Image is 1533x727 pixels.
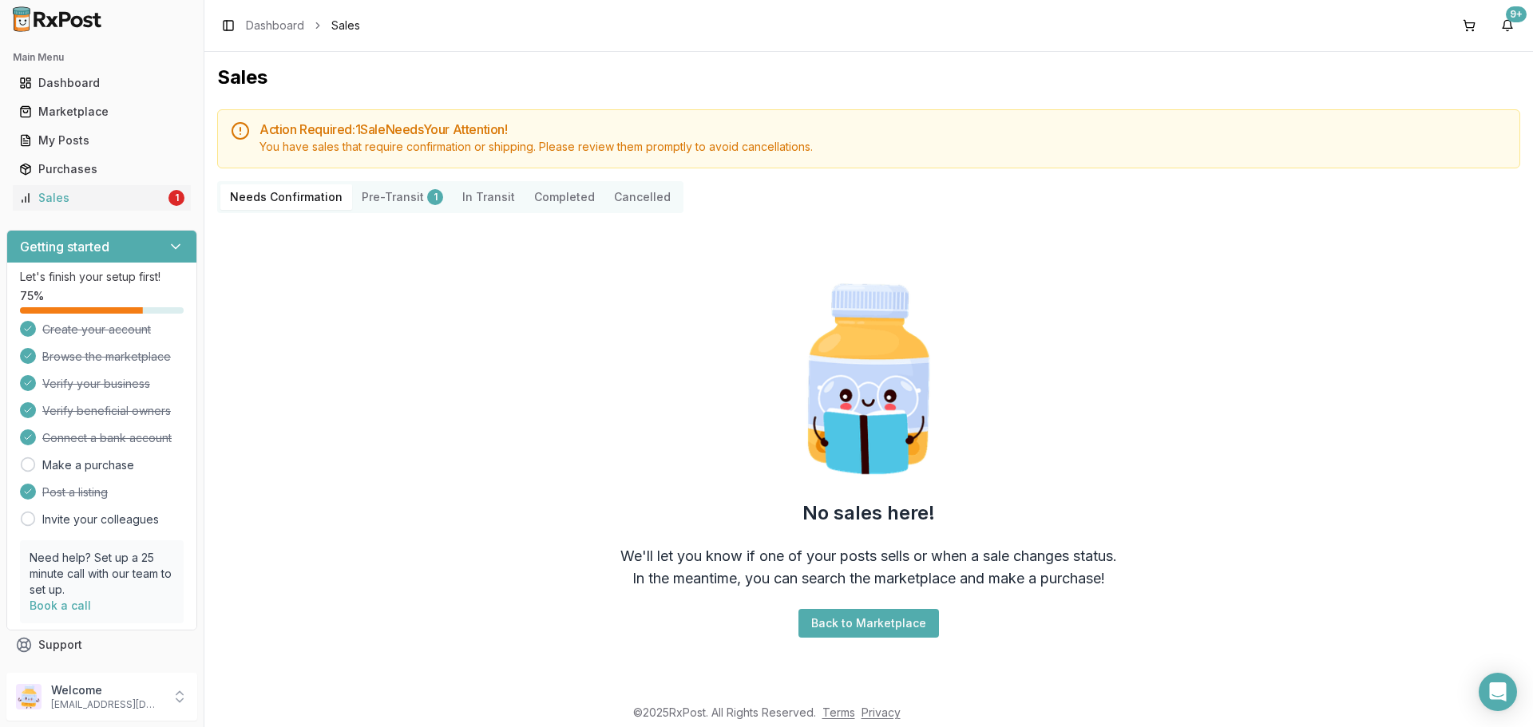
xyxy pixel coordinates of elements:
div: In the meantime, you can search the marketplace and make a purchase! [632,567,1105,590]
h2: No sales here! [802,500,935,526]
span: Create your account [42,322,151,338]
nav: breadcrumb [246,18,360,34]
div: Purchases [19,161,184,177]
img: RxPost Logo [6,6,109,32]
span: Feedback [38,666,93,682]
button: Dashboard [6,70,197,96]
button: Support [6,630,197,659]
a: Terms [822,705,855,719]
button: Feedback [6,659,197,688]
span: 75 % [20,288,44,304]
img: Smart Pill Bottle [766,277,971,481]
a: Marketplace [13,97,191,126]
button: Marketplace [6,99,197,124]
button: Pre-Transit [352,184,453,210]
h2: Main Menu [13,51,191,64]
div: 1 [427,189,443,205]
button: 9+ [1495,13,1520,38]
div: We'll let you know if one of your posts sells or when a sale changes status. [620,545,1117,567]
button: My Posts [6,128,197,153]
span: Browse the marketplace [42,349,171,365]
a: Make a purchase [42,457,134,473]
p: [EMAIL_ADDRESS][DOMAIN_NAME] [51,698,162,711]
div: Sales [19,190,165,206]
img: User avatar [16,684,42,709]
a: Privacy [862,705,901,719]
h1: Sales [217,65,1520,90]
div: 1 [168,190,184,206]
button: Purchases [6,156,197,182]
a: Invite your colleagues [42,512,159,527]
button: Cancelled [604,184,680,210]
div: My Posts [19,132,184,148]
span: Connect a bank account [42,430,172,446]
span: Post a listing [42,484,108,500]
p: Need help? Set up a 25 minute call with our team to set up. [30,550,174,598]
a: Book a call [30,599,91,612]
button: Completed [525,184,604,210]
span: Verify your business [42,376,150,392]
div: Dashboard [19,75,184,91]
a: My Posts [13,126,191,155]
div: 9+ [1506,6,1527,22]
div: Open Intercom Messenger [1479,673,1517,711]
p: Welcome [51,682,162,698]
button: In Transit [453,184,525,210]
button: Back to Marketplace [798,609,939,638]
a: Purchases [13,155,191,184]
a: Dashboard [246,18,304,34]
p: Let's finish your setup first! [20,269,184,285]
span: Sales [331,18,360,34]
h3: Getting started [20,237,109,256]
a: Dashboard [13,69,191,97]
a: Sales1 [13,184,191,212]
button: Sales1 [6,185,197,211]
span: Verify beneficial owners [42,403,171,419]
div: You have sales that require confirmation or shipping. Please review them promptly to avoid cancel... [259,139,1507,155]
h5: Action Required: 1 Sale Need s Your Attention! [259,123,1507,136]
div: Marketplace [19,104,184,120]
button: Needs Confirmation [220,184,352,210]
